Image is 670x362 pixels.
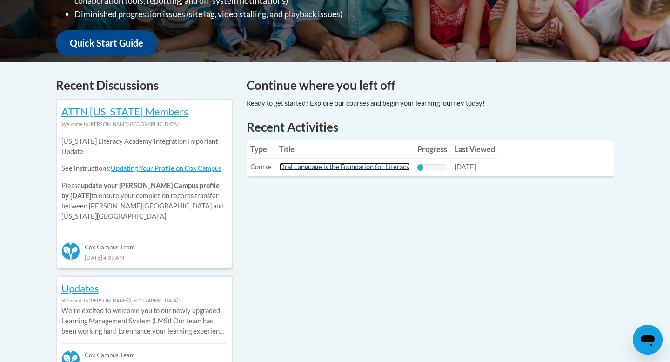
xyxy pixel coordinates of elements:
a: Quick Start Guide [56,30,157,56]
a: ATTN [US_STATE] Members [61,105,188,118]
span: [DATE] [455,163,476,171]
p: See instructions: [61,163,227,174]
div: Progress, % [417,164,423,171]
iframe: Button to launch messaging window [633,325,663,355]
li: Diminished progression issues (site lag, video stalling, and playback issues) [74,7,393,21]
a: Oral Language is the Foundation for Literacy [279,163,410,171]
th: Progress [414,140,451,159]
div: Please to ensure your completion records transfer between [PERSON_NAME][GEOGRAPHIC_DATA] and [US_... [61,129,227,228]
h4: Continue where you left off [247,76,614,94]
th: Title [275,140,414,159]
span: Course [250,163,272,171]
a: Updating Your Profile on Cox Campus [111,164,221,172]
th: Type [247,140,275,159]
a: Updates [61,282,99,295]
div: [DATE] 4:39 AM [61,252,227,262]
h1: Recent Activities [247,119,614,135]
h4: Recent Discussions [56,76,233,94]
p: [US_STATE] Literacy Academy Integration Important Update [61,136,227,157]
th: Last Viewed [451,140,499,159]
div: Cox Campus Team [61,235,227,252]
div: Welcome to [PERSON_NAME][GEOGRAPHIC_DATA]! [61,295,227,306]
div: Welcome to [PERSON_NAME][GEOGRAPHIC_DATA]! [61,119,227,129]
p: Weʹre excited to welcome you to our newly upgraded Learning Management System (LMS)! Our team has... [61,306,227,336]
div: Cox Campus Team [61,343,227,360]
img: Cox Campus Team [61,242,80,261]
b: update your [PERSON_NAME] Campus profile by [DATE] [61,181,220,200]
